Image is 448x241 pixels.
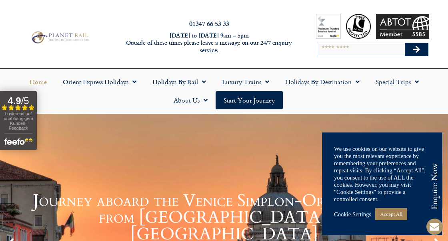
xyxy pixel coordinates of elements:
[189,19,229,28] a: 01347 66 53 33
[122,32,297,54] h6: [DATE] to [DATE] 9am – 5pm Outside of these times please leave a message on our 24/7 enquiry serv...
[216,91,283,109] a: Start your Journey
[214,73,277,91] a: Luxury Trains
[368,73,427,91] a: Special Trips
[277,73,368,91] a: Holidays by Destination
[405,43,428,56] button: Search
[144,73,214,91] a: Holidays by Rail
[4,73,444,109] nav: Menu
[166,91,216,109] a: About Us
[334,211,371,218] a: Cookie Settings
[55,73,144,91] a: Orient Express Holidays
[29,30,90,45] img: Planet Rail Train Holidays Logo
[375,208,407,220] a: Accept All
[334,145,430,203] div: We use cookies on our website to give you the most relevant experience by remembering your prefer...
[22,73,55,91] a: Home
